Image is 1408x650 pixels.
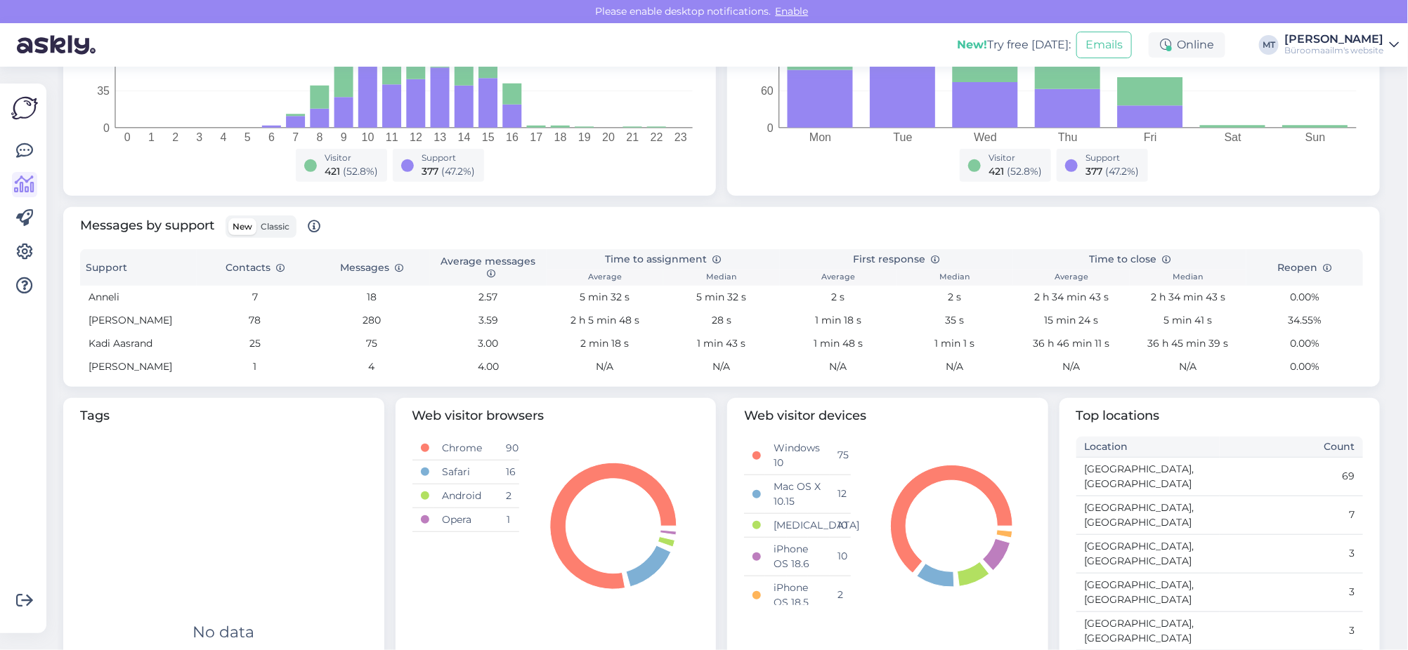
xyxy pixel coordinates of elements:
[97,85,110,97] tspan: 35
[765,537,829,576] td: iPhone OS 18.6
[780,249,1013,270] th: First response
[663,270,780,286] th: Median
[1220,611,1363,650] td: 3
[1149,32,1225,58] div: Online
[1013,332,1130,355] td: 36 h 46 min 11 s
[1013,249,1246,270] th: Time to close
[554,131,567,143] tspan: 18
[1305,131,1325,143] tspan: Sun
[196,131,202,143] tspan: 3
[626,131,639,143] tspan: 21
[547,270,663,286] th: Average
[1130,270,1246,286] th: Median
[497,508,519,531] td: 1
[957,38,987,51] b: New!
[313,332,430,355] td: 75
[1246,286,1363,309] td: 0.00%
[430,355,547,378] td: 4.00
[1130,332,1246,355] td: 36 h 45 min 39 s
[482,131,495,143] tspan: 15
[830,475,851,513] td: 12
[780,270,897,286] th: Average
[578,131,591,143] tspan: 19
[780,286,897,309] td: 2 s
[124,131,131,143] tspan: 0
[897,309,1013,332] td: 35 s
[325,152,379,164] div: Visitor
[1076,573,1220,611] td: [GEOGRAPHIC_DATA], [GEOGRAPHIC_DATA]
[771,5,813,18] span: Enable
[1076,611,1220,650] td: [GEOGRAPHIC_DATA], [GEOGRAPHIC_DATA]
[430,309,547,332] td: 3.59
[1130,309,1246,332] td: 5 min 41 s
[422,152,476,164] div: Support
[651,131,663,143] tspan: 22
[386,131,398,143] tspan: 11
[897,355,1013,378] td: N/A
[430,332,547,355] td: 3.00
[80,286,197,309] td: Anneli
[80,309,197,332] td: [PERSON_NAME]
[193,621,254,644] div: No data
[1246,355,1363,378] td: 0.00%
[780,332,897,355] td: 1 min 48 s
[765,513,829,537] td: [MEDICAL_DATA]
[412,406,700,425] span: Web visitor browsers
[313,355,430,378] td: 4
[221,131,227,143] tspan: 4
[245,131,251,143] tspan: 5
[765,576,829,614] td: iPhone OS 18.5
[674,131,687,143] tspan: 23
[1220,573,1363,611] td: 3
[344,165,379,178] span: ( 52.8 %)
[80,406,367,425] span: Tags
[1106,165,1140,178] span: ( 47.2 %)
[497,437,519,460] td: 90
[497,484,519,508] td: 2
[1008,165,1043,178] span: ( 52.8 %)
[497,460,519,484] td: 16
[434,508,497,531] td: Opera
[341,131,347,143] tspan: 9
[1013,286,1130,309] td: 2 h 34 min 43 s
[663,286,780,309] td: 5 min 32 s
[547,309,663,332] td: 2 h 5 min 48 s
[1058,131,1078,143] tspan: Thu
[989,165,1005,178] span: 421
[830,437,851,475] td: 75
[430,286,547,309] td: 2.57
[1013,309,1130,332] td: 15 min 24 s
[897,286,1013,309] td: 2 s
[434,131,446,143] tspan: 13
[765,475,829,513] td: Mac OS X 10.15
[313,249,430,286] th: Messages
[313,309,430,332] td: 280
[422,165,439,178] span: 377
[1076,406,1364,425] span: Top locations
[1130,286,1246,309] td: 2 h 34 min 43 s
[506,131,519,143] tspan: 16
[547,249,780,270] th: Time to assignment
[434,460,497,484] td: Safari
[830,537,851,576] td: 10
[767,122,774,134] tspan: 0
[1259,35,1279,55] div: MT
[547,355,663,378] td: N/A
[765,437,829,475] td: Windows 10
[974,131,997,143] tspan: Wed
[1076,437,1220,458] th: Location
[410,131,422,143] tspan: 12
[261,221,289,232] span: Classic
[80,249,197,286] th: Support
[313,286,430,309] td: 18
[430,249,547,286] th: Average messages
[1013,355,1130,378] td: N/A
[197,249,313,286] th: Contacts
[780,309,897,332] td: 1 min 18 s
[80,215,320,238] span: Messages by support
[989,152,1043,164] div: Visitor
[602,131,615,143] tspan: 20
[809,131,831,143] tspan: Mon
[663,355,780,378] td: N/A
[1086,165,1103,178] span: 377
